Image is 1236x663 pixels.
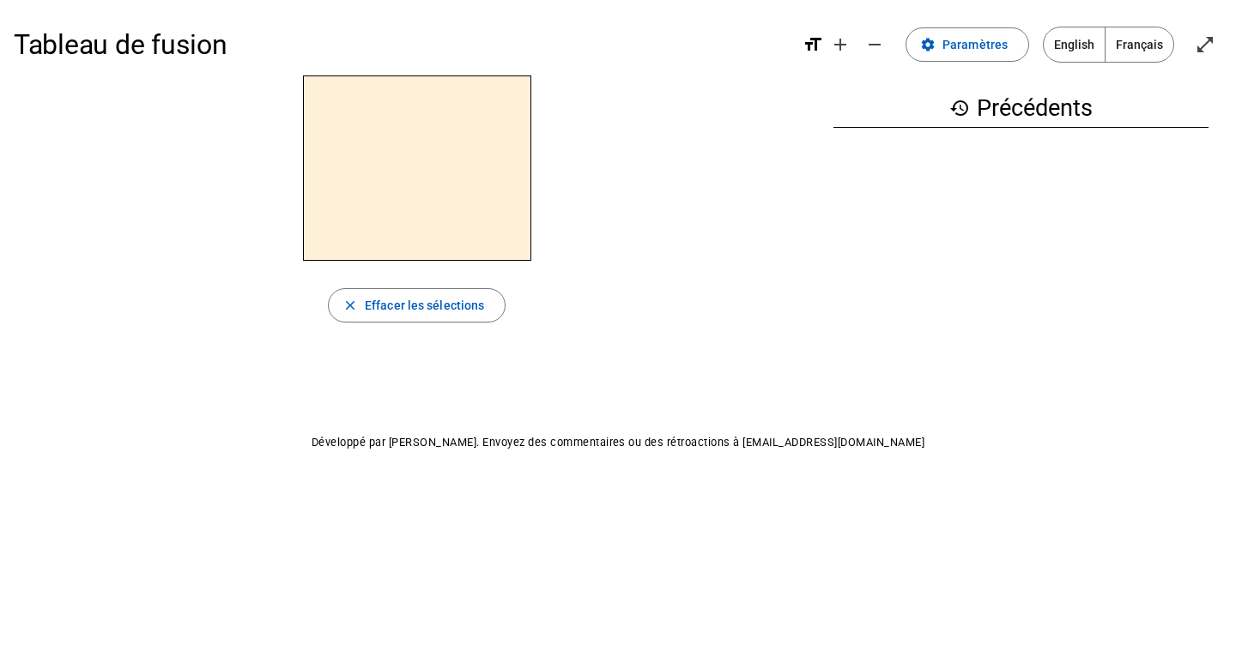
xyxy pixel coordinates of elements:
[1188,27,1222,62] button: Entrer en plein écran
[1044,27,1105,62] span: English
[906,27,1029,62] button: Paramètres
[830,34,851,55] mat-icon: add
[328,288,506,322] button: Effacer les sélections
[1043,27,1174,63] mat-button-toggle-group: Language selection
[14,432,1222,453] p: Développé par [PERSON_NAME]. Envoyez des commentaires ou des rétroactions à [EMAIL_ADDRESS][DOMAI...
[1106,27,1173,62] span: Français
[823,27,857,62] button: Augmenter la taille de la police
[949,98,970,118] mat-icon: history
[1195,34,1215,55] mat-icon: open_in_full
[365,295,484,316] span: Effacer les sélections
[857,27,892,62] button: Diminuer la taille de la police
[342,298,358,313] mat-icon: close
[942,34,1008,55] span: Paramètres
[920,37,936,52] mat-icon: settings
[14,17,789,72] h1: Tableau de fusion
[833,89,1209,128] h3: Précédents
[864,34,885,55] mat-icon: remove
[803,34,823,55] mat-icon: format_size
